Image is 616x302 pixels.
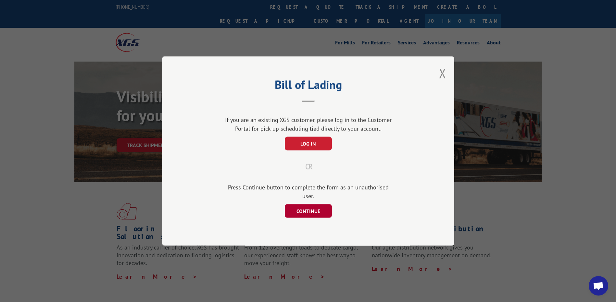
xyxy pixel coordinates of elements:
[439,64,446,82] button: Close modal
[222,115,394,133] div: If you are an existing XGS customer, please log in to the Customer Portal for pick-up scheduling ...
[284,137,332,150] button: LOG IN
[222,183,394,200] div: Press Continue button to complete the form as an unauthorised user.
[195,161,422,172] div: OR
[195,80,422,92] h2: Bill of Lading
[284,141,332,147] a: LOG IN
[284,204,332,218] button: CONTINUE
[589,276,608,296] a: Open chat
